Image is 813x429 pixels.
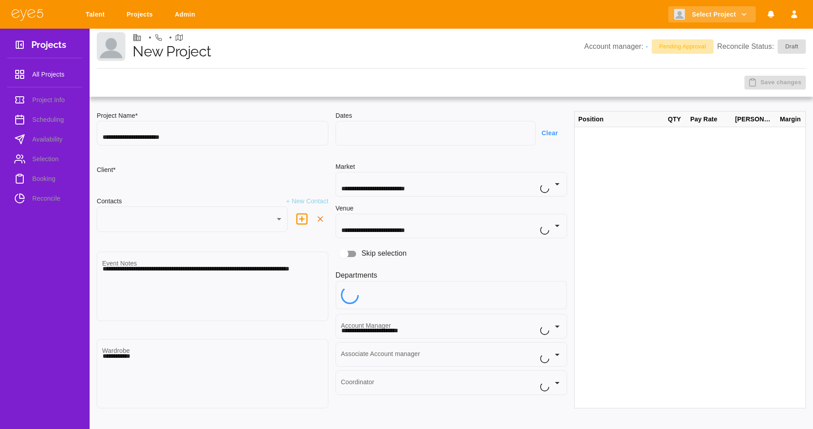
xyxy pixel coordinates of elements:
[674,9,685,20] img: Client logo
[97,165,116,175] h6: Client*
[312,211,328,227] button: delete
[133,43,584,60] h1: New Project
[336,162,567,172] h6: Market
[645,43,648,50] a: -
[668,6,756,23] button: Select Project
[763,6,779,23] button: Notifications
[551,178,564,190] button: Open
[97,32,125,61] img: Client logo
[687,112,731,127] div: Pay Rate
[551,377,564,389] button: Open
[97,197,122,206] h6: Contacts
[731,112,776,127] div: [PERSON_NAME]
[776,112,808,127] div: Margin
[336,270,567,281] h6: Departments
[780,42,804,51] span: Draft
[292,209,312,229] button: delete
[121,6,162,23] a: Projects
[7,65,82,83] a: All Projects
[551,320,564,333] button: Open
[654,42,711,51] span: Pending Approval
[32,69,75,80] span: All Projects
[97,111,328,121] h6: Project Name*
[336,111,567,121] h6: Dates
[536,125,567,142] button: Clear
[717,39,806,54] p: Reconcile Status:
[80,6,114,23] a: Talent
[169,6,204,23] a: Admin
[149,32,151,43] li: •
[336,245,567,262] div: Skip selection
[31,39,66,53] h3: Projects
[336,204,353,214] h6: Venue
[584,41,648,52] p: Account manager:
[11,8,44,21] img: eye5
[551,219,564,232] button: Open
[286,197,328,206] p: + New Contact
[169,32,172,43] li: •
[575,112,664,127] div: Position
[664,112,687,127] div: QTY
[551,348,564,361] button: Open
